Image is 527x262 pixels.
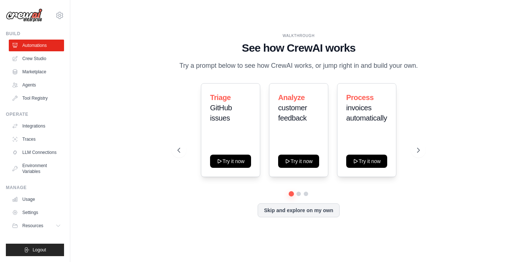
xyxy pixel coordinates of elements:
button: Try it now [346,155,387,168]
button: Try it now [210,155,251,168]
span: Process [346,93,374,102]
div: Operate [6,111,64,117]
a: Traces [9,133,64,145]
a: Crew Studio [9,53,64,64]
span: customer feedback [278,104,307,122]
a: Tool Registry [9,92,64,104]
a: Usage [9,193,64,205]
h1: See how CrewAI works [177,41,420,55]
a: Integrations [9,120,64,132]
div: Manage [6,185,64,191]
div: WALKTHROUGH [177,33,420,38]
span: Analyze [278,93,305,102]
img: Logo [6,8,42,22]
a: Marketplace [9,66,64,78]
a: Environment Variables [9,160,64,177]
span: Logout [33,247,46,253]
a: LLM Connections [9,147,64,158]
a: Agents [9,79,64,91]
button: Skip and explore on my own [258,203,339,217]
span: Triage [210,93,231,102]
p: Try a prompt below to see how CrewAI works, or jump right in and build your own. [177,60,420,71]
button: Resources [9,220,64,232]
button: Logout [6,244,64,256]
span: invoices automatically [346,104,387,122]
a: Settings [9,207,64,218]
span: Resources [22,223,43,229]
button: Try it now [278,155,319,168]
div: Build [6,31,64,37]
a: Automations [9,40,64,51]
span: GitHub issues [210,104,232,122]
